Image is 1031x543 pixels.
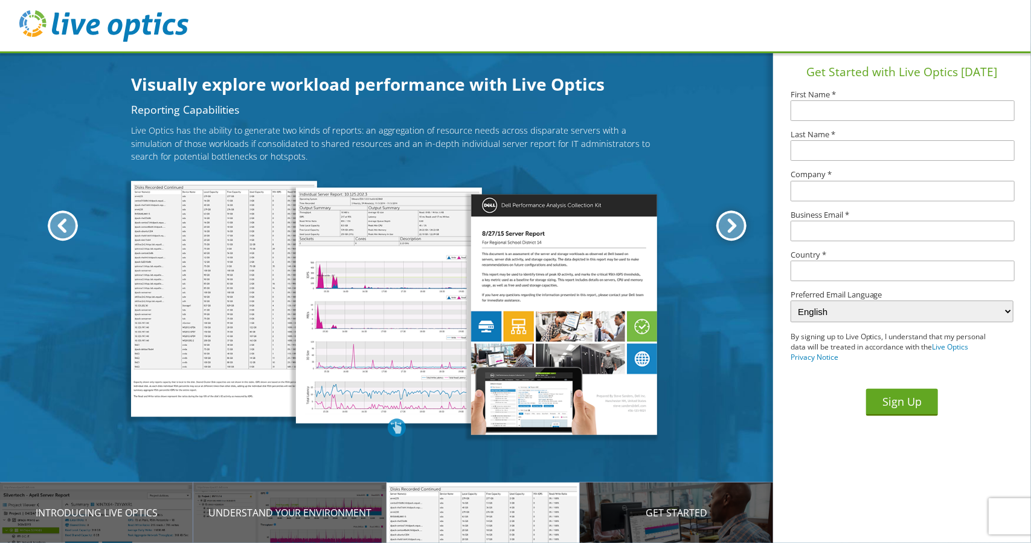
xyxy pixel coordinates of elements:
[131,105,663,116] h2: Reporting Capabilities
[791,131,1014,138] label: Last Name *
[296,187,482,423] img: ViewHeaderThree
[791,291,1014,299] label: Preferred Email Language
[778,63,1026,81] h1: Get Started with Live Optics [DATE]
[791,211,1014,219] label: Business Email *
[131,71,663,97] h1: Visually explore workload performance with Live Optics
[471,194,657,435] img: ViewHeaderThree
[791,251,1014,259] label: Country *
[131,181,317,417] img: ViewHeaderThree
[580,506,773,520] p: Get Started
[866,389,938,416] button: Sign Up
[19,10,188,42] img: live_optics_svg.svg
[791,171,1014,178] label: Company *
[791,332,992,362] p: By signing up to Live Optics, I understand that my personal data will be treated in accordance wi...
[193,506,387,520] p: Understand your environment
[131,125,663,164] p: Live Optics has the ability to generate two kinds of reports: an aggregation of resource needs ac...
[791,342,969,362] a: Live Optics Privacy Notice
[791,91,1014,99] label: First Name *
